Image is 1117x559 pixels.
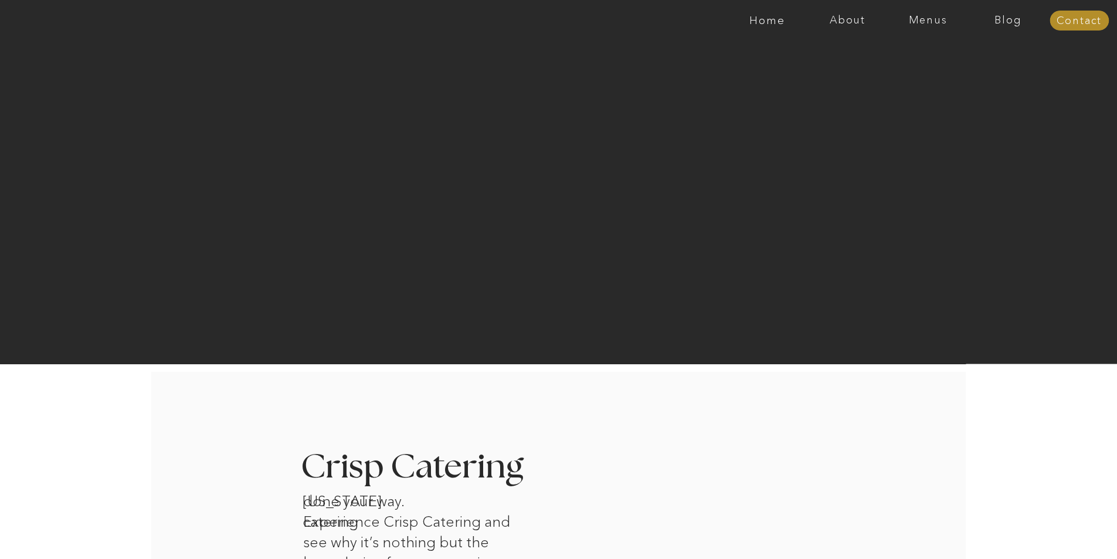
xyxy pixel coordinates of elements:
[727,15,807,26] a: Home
[303,491,425,506] h1: [US_STATE] catering
[807,15,888,26] a: About
[968,15,1048,26] a: Blog
[888,15,968,26] a: Menus
[301,450,554,485] h3: Crisp Catering
[1050,15,1109,27] a: Contact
